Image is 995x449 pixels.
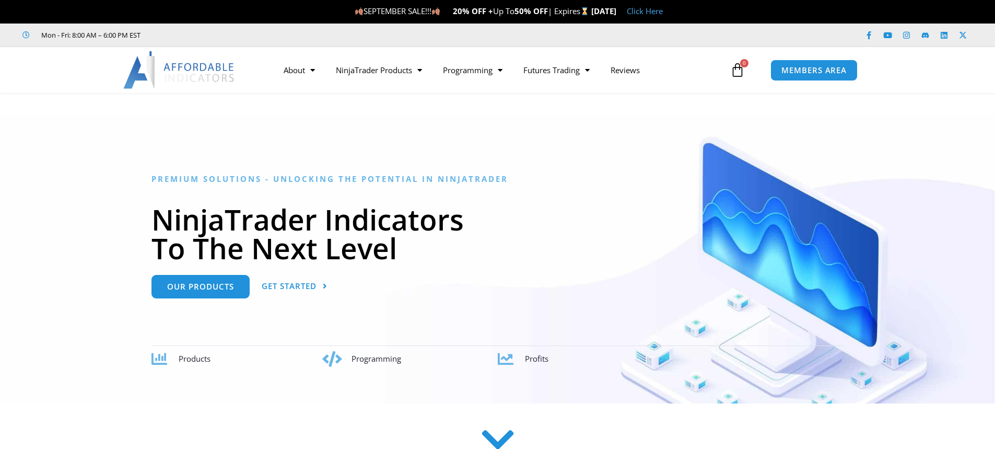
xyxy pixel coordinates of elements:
[151,174,844,184] h6: Premium Solutions - Unlocking the Potential in NinjaTrader
[262,275,327,298] a: Get Started
[262,282,317,290] span: Get Started
[740,59,748,67] span: 0
[179,353,210,364] span: Products
[151,205,844,262] h1: NinjaTrader Indicators To The Next Level
[123,51,236,89] img: LogoAI | Affordable Indicators – NinjaTrader
[151,275,250,298] a: Our Products
[514,6,548,16] strong: 50% OFF
[770,60,858,81] a: MEMBERS AREA
[325,58,432,82] a: NinjaTrader Products
[355,6,591,16] span: SEPTEMBER SALE!!! Up To | Expires
[525,353,548,364] span: Profits
[581,7,589,15] img: ⌛
[432,7,440,15] img: 🍂
[513,58,600,82] a: Futures Trading
[167,283,234,291] span: Our Products
[453,6,493,16] strong: 20% OFF +
[352,353,401,364] span: Programming
[39,29,141,41] span: Mon - Fri: 8:00 AM – 6:00 PM EST
[591,6,616,16] strong: [DATE]
[273,58,728,82] nav: Menu
[355,7,363,15] img: 🍂
[432,58,513,82] a: Programming
[715,55,760,85] a: 0
[600,58,650,82] a: Reviews
[273,58,325,82] a: About
[627,6,663,16] a: Click Here
[781,66,847,74] span: MEMBERS AREA
[155,30,312,40] iframe: Customer reviews powered by Trustpilot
